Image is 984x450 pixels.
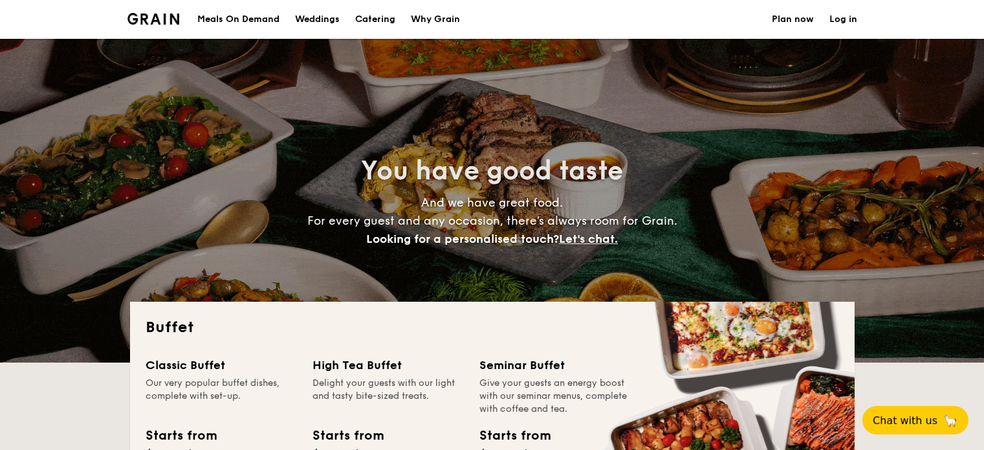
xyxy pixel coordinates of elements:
[559,232,618,246] span: Let's chat.
[127,13,180,25] a: Logotype
[146,317,839,338] h2: Buffet
[312,426,383,445] div: Starts from
[312,356,464,374] div: High Tea Buffet
[146,356,297,374] div: Classic Buffet
[146,426,216,445] div: Starts from
[479,377,631,416] div: Give your guests an energy boost with our seminar menus, complete with coffee and tea.
[943,413,958,428] span: 🦙
[479,356,631,374] div: Seminar Buffet
[146,377,297,416] div: Our very popular buffet dishes, complete with set-up.
[862,406,968,434] button: Chat with us🦙
[479,426,550,445] div: Starts from
[127,13,180,25] img: Grain
[873,414,937,427] span: Chat with us
[312,377,464,416] div: Delight your guests with our light and tasty bite-sized treats.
